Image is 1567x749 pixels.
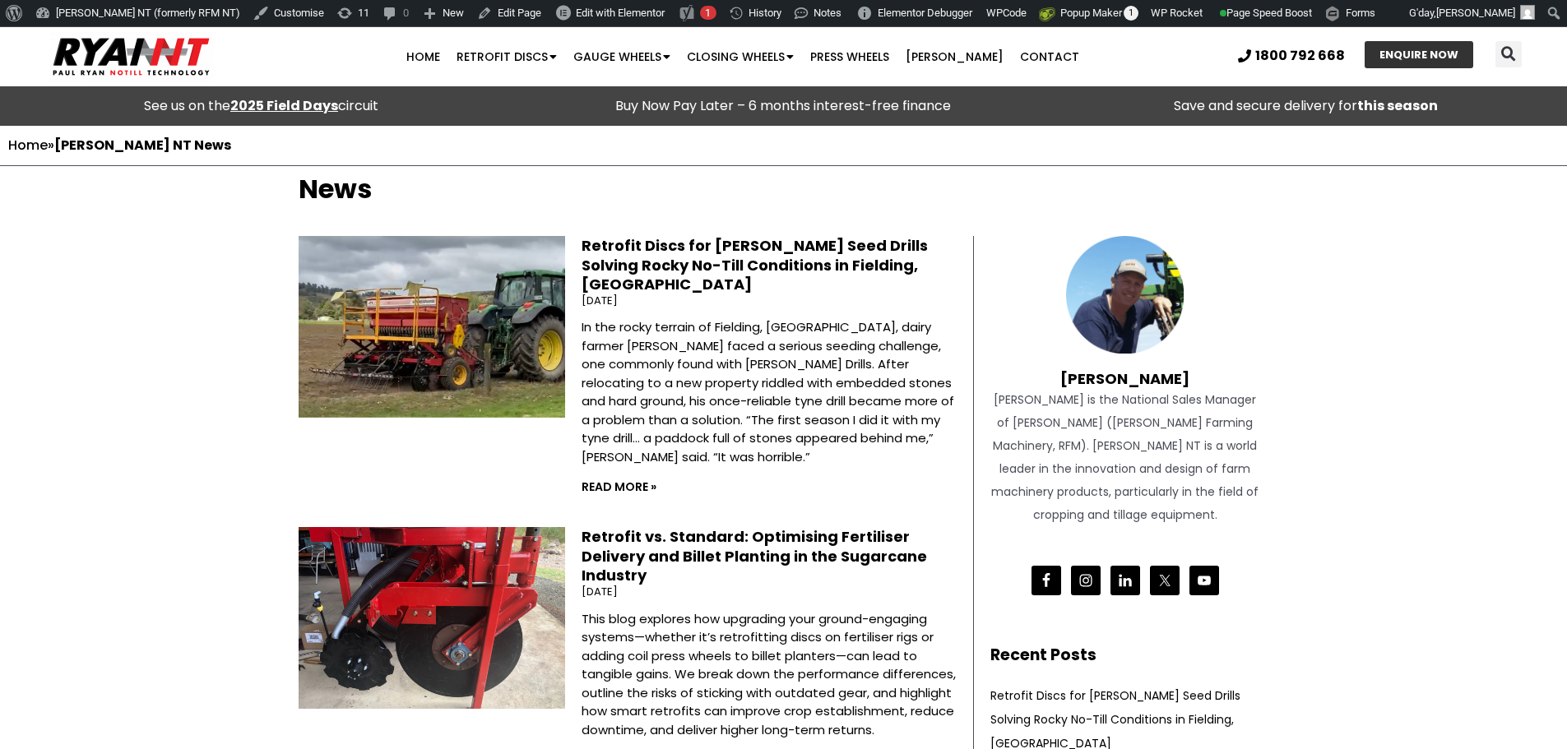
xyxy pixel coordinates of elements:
a: Retrofit vs. Standard: Optimising Fertiliser Delivery and Billet Planting in the Sugarcane Industry [582,526,927,585]
strong: [PERSON_NAME] NT News [54,136,231,155]
a: [PERSON_NAME] [897,40,1012,73]
span: [DATE] [582,584,618,599]
a: 2025 Field Days [230,96,338,115]
span: » [8,136,231,155]
h4: [PERSON_NAME] [990,354,1261,388]
strong: this season [1357,96,1438,115]
h1: News [299,174,1269,203]
a: RYAN Discs on Duncan Seed Drills. Fielding, New Zealand. MK4 Renovator. [299,236,565,498]
img: Ryan NT logo [49,31,214,82]
div: See us on the circuit [8,95,514,118]
p: This blog explores how upgrading your ground-engaging systems—whether it’s retrofitting discs on ... [582,610,965,740]
img: Sugarcane Billet Planter ryan nt retrofit discs [296,517,565,719]
a: Read more about Retrofit Discs for Duncan Seed Drills Solving Rocky No-Till Conditions in Fieldin... [582,479,656,495]
a: Retrofit Discs [448,40,565,73]
p: In the rocky terrain of Fielding, [GEOGRAPHIC_DATA], dairy farmer [PERSON_NAME] faced a serious s... [582,318,965,466]
nav: Menu [304,40,1181,73]
a: ENQUIRE NOW [1365,41,1473,68]
h2: Recent Posts [990,644,1261,668]
a: 1800 792 668 [1238,49,1345,62]
span: 1 [705,7,711,19]
a: Press Wheels [802,40,897,73]
a: Closing Wheels [679,40,802,73]
span: ENQUIRE NOW [1379,49,1458,60]
img: RYAN Discs on Duncan Seed Drills. Fielding, New Zealand. MK4 Renovator. [288,235,573,418]
a: Home [8,136,48,155]
p: Save and secure delivery for [1053,95,1559,118]
div: [PERSON_NAME] is the National Sales Manager of [PERSON_NAME] ([PERSON_NAME] Farming Machinery, RF... [990,388,1261,526]
a: Gauge Wheels [565,40,679,73]
a: Contact [1012,40,1087,73]
span: 1800 792 668 [1255,49,1345,62]
span: [PERSON_NAME] [1436,7,1515,19]
a: Retrofit Discs for [PERSON_NAME] Seed Drills Solving Rocky No-Till Conditions in Fielding, [GEOGR... [582,235,928,294]
p: Buy Now Pay Later – 6 months interest-free finance [531,95,1036,118]
div: Search [1495,41,1522,67]
span: Edit with Elementor [576,7,665,19]
span: 1 [1124,6,1138,21]
span: [DATE] [582,293,618,308]
a: Home [398,40,448,73]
